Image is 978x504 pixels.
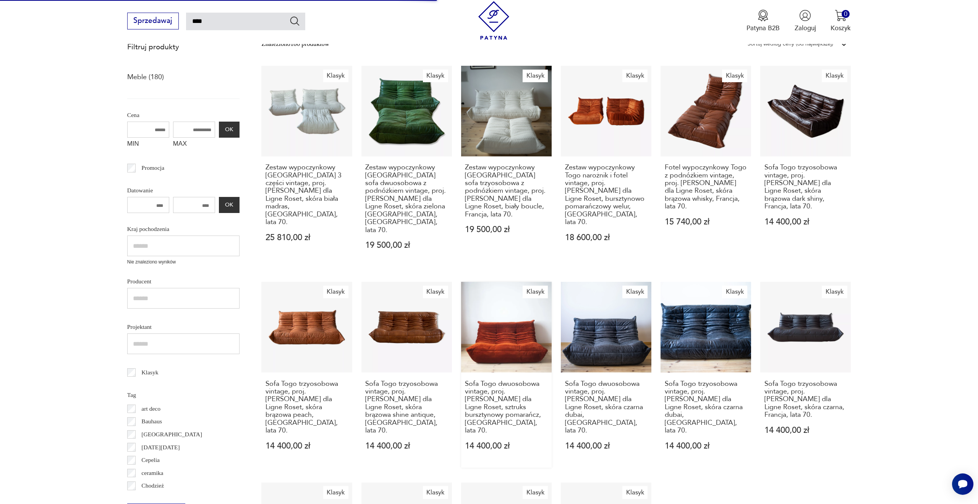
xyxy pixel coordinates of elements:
h3: Sofa Togo dwuosobowa vintage, proj. [PERSON_NAME] dla Ligne Roset, skóra czarna dubai, [GEOGRAPHI... [565,380,648,435]
iframe: Smartsupp widget button [952,473,973,495]
p: Filtruj produkty [127,42,240,52]
img: Ikona koszyka [835,10,847,21]
div: Znaleziono 180 produktów [261,39,329,49]
a: KlasykSofa Togo dwuosobowa vintage, proj. M. Ducaroy dla Ligne Roset, skóra czarna dubai, Francja... [561,282,651,468]
p: [GEOGRAPHIC_DATA] [141,429,202,439]
a: KlasykSofa Togo trzyosobowa vintage, proj. M. Ducaroy dla Ligne Roset, skóra brązowa peach, Franc... [261,282,352,468]
h3: Sofa Togo trzyosobowa vintage, proj. [PERSON_NAME] dla Ligne Roset, skóra brązowa peach, [GEOGRAP... [266,380,348,435]
img: Patyna - sklep z meblami i dekoracjami vintage [474,1,513,40]
p: Nie znaleziono wyników [127,259,240,266]
p: Tag [127,390,240,400]
button: Sprzedawaj [127,13,179,29]
a: Sprzedawaj [127,18,179,24]
p: Cena [127,110,240,120]
h3: Sofa Togo trzyosobowa vintage, proj. [PERSON_NAME] dla Ligne Roset, skóra brązowa dark shiny, Fra... [764,164,847,210]
img: Ikonka użytkownika [799,10,811,21]
h3: Zestaw wypoczynkowy [GEOGRAPHIC_DATA] 3 części vintage, proj. [PERSON_NAME] dla Ligne Roset, skór... [266,164,348,226]
a: Ikona medaluPatyna B2B [746,10,780,33]
p: 19 500,00 zł [465,226,547,234]
p: 14 400,00 zł [565,442,648,450]
p: Klasyk [141,367,158,377]
p: Ćmielów [141,494,163,504]
a: KlasykSofa Togo trzyosobowa vintage, proj. M. Ducaroy dla Ligne Roset, skóra czarna, Francja, lat... [760,282,851,468]
h3: Zestaw wypoczynkowy [GEOGRAPHIC_DATA] sofa dwuosobowa z podnóżkiem vintage, proj. [PERSON_NAME] d... [365,164,448,234]
p: Patyna B2B [746,24,780,33]
a: KlasykSofa Togo dwuosobowa vintage, proj. M. Ducaroy dla Ligne Roset, sztruks bursztynowy pomarań... [461,282,552,468]
button: OK [219,122,240,138]
div: Sortuj według ceny (od największej) [748,39,833,49]
p: 14 400,00 zł [764,218,847,226]
label: MIN [127,138,169,152]
p: Promocja [141,163,164,173]
p: 14 400,00 zł [465,442,547,450]
a: KlasykSofa Togo trzyosobowa vintage, proj. M. Ducaroy dla Ligne Roset, skóra brązowa shine antiqu... [361,282,452,468]
p: 25 810,00 zł [266,234,348,242]
a: KlasykZestaw wypoczynkowy Togo sofa dwuosobowa z podnóżkiem vintage, proj. M. Ducaroy dla Ligne R... [361,66,452,267]
p: Zaloguj [795,24,816,33]
p: Chodzież [141,481,164,491]
button: Patyna B2B [746,10,780,33]
p: 14 400,00 zł [665,442,747,450]
p: 18 600,00 zł [565,234,648,242]
h3: Fotel wypoczynkowy Togo z podnóżkiem vintage, proj. [PERSON_NAME] dla Ligne Roset, skóra brązowa ... [665,164,747,210]
button: Szukaj [289,15,300,26]
p: Producent [127,276,240,286]
p: art deco [141,404,160,414]
a: KlasykZestaw wypoczynkowy Togo sofa trzyosobowa z podnóżkiem vintage, proj. M. Ducaroy dla Ligne ... [461,66,552,267]
p: Bauhaus [141,416,162,426]
p: Datowanie [127,185,240,195]
p: 19 500,00 zł [365,241,448,249]
label: MAX [173,138,215,152]
a: KlasykFotel wypoczynkowy Togo z podnóżkiem vintage, proj. M. Ducaroy dla Ligne Roset, skóra brązo... [661,66,751,267]
p: 14 400,00 zł [764,426,847,434]
h3: Zestaw wypoczynkowy Togo narożnik i fotel vintage, proj. [PERSON_NAME] dla Ligne Roset, bursztyno... [565,164,648,226]
h3: Sofa Togo trzyosobowa vintage, proj. [PERSON_NAME] dla Ligne Roset, skóra brązowa shine antique, ... [365,380,448,435]
p: Projektant [127,322,240,332]
a: KlasykZestaw wypoczynkowy Togo narożnik i fotel vintage, proj. M. Ducaroy dla Ligne Roset, burszt... [561,66,651,267]
p: 14 400,00 zł [365,442,448,450]
h3: Sofa Togo dwuosobowa vintage, proj. [PERSON_NAME] dla Ligne Roset, sztruks bursztynowy pomarańcz,... [465,380,547,435]
img: Ikona medalu [757,10,769,21]
p: 14 400,00 zł [266,442,348,450]
a: Meble (180) [127,71,164,84]
div: 0 [842,10,850,18]
p: Kraj pochodzenia [127,224,240,234]
h3: Sofa Togo trzyosobowa vintage, proj. [PERSON_NAME] dla Ligne Roset, skóra czarna dubai, [GEOGRAPH... [665,380,747,435]
p: Koszyk [831,24,851,33]
button: OK [219,197,240,213]
button: Zaloguj [795,10,816,33]
button: 0Koszyk [831,10,851,33]
a: KlasykZestaw wypoczynkowy Togo 3 części vintage, proj. M. Ducaroy dla Ligne Roset, skóra biała ma... [261,66,352,267]
p: ceramika [141,468,163,478]
a: KlasykSofa Togo trzyosobowa vintage, proj. M. Ducaroy dla Ligne Roset, skóra brązowa dark shiny, ... [760,66,851,267]
p: 15 740,00 zł [665,218,747,226]
p: Cepelia [141,455,160,465]
h3: Zestaw wypoczynkowy [GEOGRAPHIC_DATA] sofa trzyosobowa z podnóżkiem vintage, proj. [PERSON_NAME] ... [465,164,547,218]
h3: Sofa Togo trzyosobowa vintage, proj. [PERSON_NAME] dla Ligne Roset, skóra czarna, Francja, lata 70. [764,380,847,419]
p: [DATE][DATE] [141,442,180,452]
a: KlasykSofa Togo trzyosobowa vintage, proj. M. Ducaroy dla Ligne Roset, skóra czarna dubai, Francj... [661,282,751,468]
